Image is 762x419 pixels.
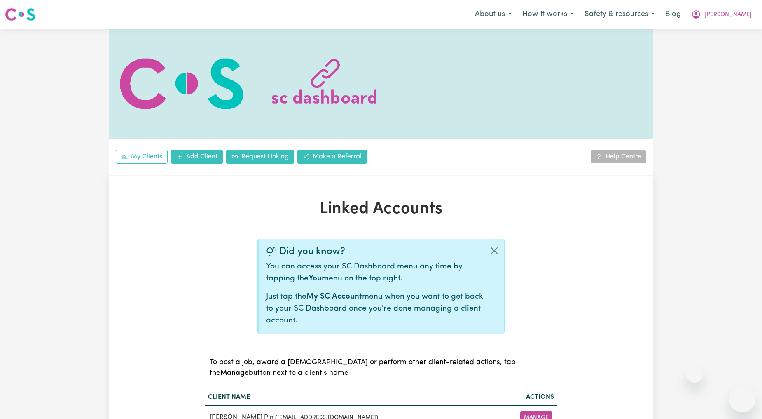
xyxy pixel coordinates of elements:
[266,291,484,327] p: Just tap the menu when you want to get back to your SC Dashboard once you're done managing a clie...
[205,199,557,219] h1: Linked Accounts
[686,366,703,383] iframe: Close message
[5,5,35,24] a: Careseekers logo
[309,275,322,282] b: You
[484,239,504,262] button: Close alert
[591,150,646,163] a: Help Centre
[686,6,757,23] button: My Account
[729,386,755,412] iframe: Button to launch messaging window
[226,150,294,164] a: Request Linking
[470,6,517,23] button: About us
[205,347,557,389] caption: To post a job, award a [DEMOGRAPHIC_DATA] or perform other client-related actions, tap the button...
[266,246,484,258] div: Did you know?
[5,7,35,22] img: Careseekers logo
[220,370,249,377] b: Manage
[306,293,362,301] b: My SC Account
[517,6,579,23] button: How it works
[171,150,223,164] a: Add Client
[704,10,752,19] span: [PERSON_NAME]
[660,5,686,24] a: Blog
[116,150,168,164] a: My Clients
[490,389,557,406] th: Actions
[266,261,484,285] p: You can access your SC Dashboard menu any time by tapping the menu on the top right.
[297,150,367,164] a: Make a Referral
[579,6,660,23] button: Safety & resources
[205,389,490,406] th: Client name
